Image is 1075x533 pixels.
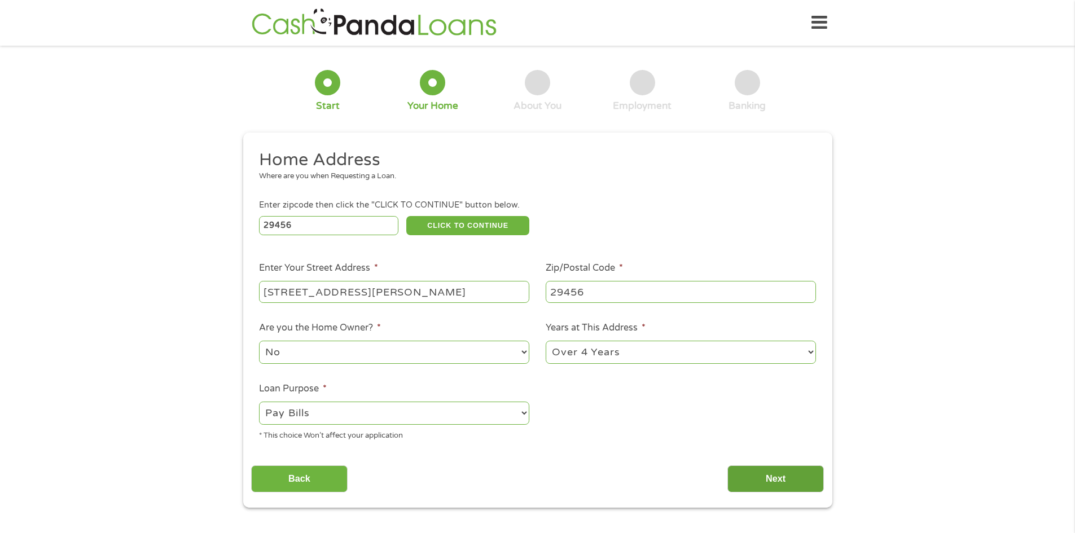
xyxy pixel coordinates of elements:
div: * This choice Won’t affect your application [259,426,529,442]
div: Your Home [407,100,458,112]
div: Enter zipcode then click the "CLICK TO CONTINUE" button below. [259,199,815,212]
input: 1 Main Street [259,281,529,302]
h2: Home Address [259,149,808,171]
div: About You [514,100,561,112]
div: Where are you when Requesting a Loan. [259,171,808,182]
div: Start [316,100,340,112]
label: Are you the Home Owner? [259,322,381,334]
label: Years at This Address [546,322,646,334]
label: Zip/Postal Code [546,262,623,274]
input: Next [727,465,824,493]
button: CLICK TO CONTINUE [406,216,529,235]
label: Loan Purpose [259,383,327,395]
div: Employment [613,100,672,112]
img: GetLoanNow Logo [248,7,500,39]
input: Back [251,465,348,493]
div: Banking [729,100,766,112]
input: Enter Zipcode (e.g 01510) [259,216,398,235]
label: Enter Your Street Address [259,262,378,274]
